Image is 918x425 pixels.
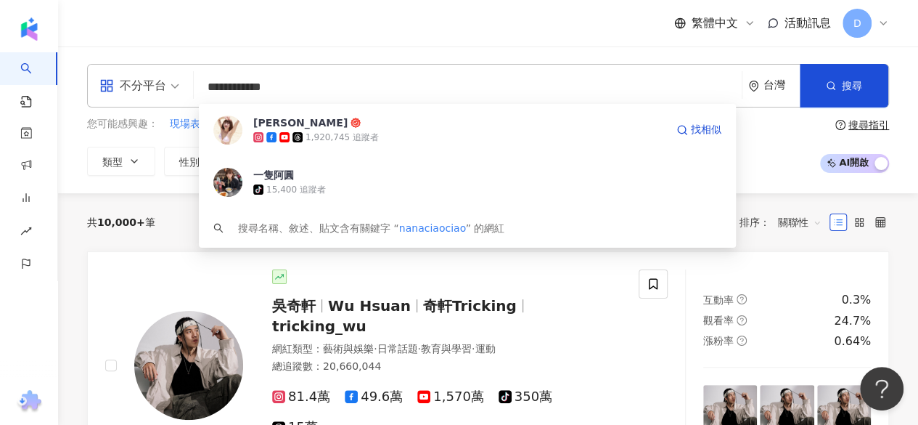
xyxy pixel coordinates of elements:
span: 漲粉率 [703,335,734,347]
span: · [472,343,475,355]
span: 81.4萬 [272,389,330,405]
div: 0.3% [841,292,871,308]
span: 類型 [102,156,123,168]
div: 網紅類型 ： [272,342,621,357]
img: KOL Avatar [213,116,242,145]
img: KOL Avatar [134,311,243,420]
span: 互動率 [703,294,734,306]
span: 性別 [179,156,200,168]
span: 活動訊息 [784,16,831,30]
span: 10,000+ [97,216,145,228]
span: 日常話題 [377,343,417,355]
span: 運動 [475,343,495,355]
div: 0.64% [834,333,871,349]
span: 教育與學習 [421,343,472,355]
img: KOL Avatar [213,168,242,197]
a: 找相似 [676,116,721,145]
div: 排序： [739,211,829,234]
a: search [20,52,49,109]
span: 觀看率 [703,315,734,326]
div: 1,920,745 追蹤者 [306,131,379,144]
span: 吳奇軒 [272,297,316,315]
span: 1,570萬 [417,389,484,405]
button: 現場表演 [169,116,211,132]
div: 24.7% [834,313,871,329]
span: rise [20,216,32,249]
span: appstore [99,78,114,93]
div: 台灣 [763,79,800,92]
span: · [417,343,420,355]
div: 搜尋名稱、敘述、貼文含有關鍵字 “ ” 的網紅 [238,220,504,236]
span: 藝術與娛樂 [323,343,374,355]
div: [PERSON_NAME] [253,116,348,130]
iframe: Help Scout Beacon - Open [860,367,903,410]
span: Wu Hsuan [328,297,411,315]
div: 15,400 追蹤者 [266,184,326,196]
span: 奇軒Tricking [423,297,517,315]
span: question-circle [737,336,747,346]
span: 350萬 [499,389,552,405]
div: 總追蹤數 ： 20,660,044 [272,360,621,374]
span: 找相似 [691,123,721,137]
span: 繁體中文 [692,15,738,31]
span: 49.6萬 [345,389,403,405]
span: question-circle [737,315,747,325]
span: 您可能感興趣： [87,117,158,131]
span: question-circle [737,294,747,304]
div: 不分平台 [99,74,166,97]
button: 類型 [87,147,155,176]
div: 一隻阿圓 [253,168,294,182]
button: 性別 [164,147,232,176]
img: logo icon [17,17,41,41]
span: 現場表演 [170,117,210,131]
div: 共 筆 [87,216,155,228]
span: nanaciaociao [399,222,466,234]
span: question-circle [835,120,845,130]
div: 搜尋指引 [848,119,889,131]
span: · [374,343,377,355]
span: 搜尋 [842,80,862,92]
img: chrome extension [15,390,44,413]
span: environment [748,81,759,92]
span: 關聯性 [778,211,821,234]
button: 搜尋 [800,64,888,108]
span: D [853,15,861,31]
span: search [213,223,224,233]
span: tricking_wu [272,317,366,335]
